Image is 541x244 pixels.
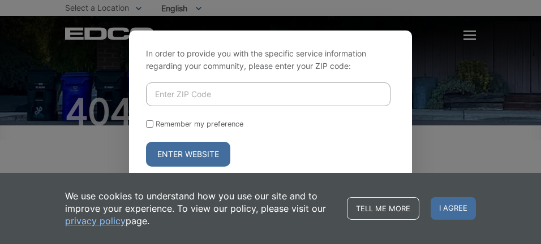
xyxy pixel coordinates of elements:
[65,215,126,227] a: privacy policy
[146,142,230,167] button: Enter Website
[156,120,243,128] label: Remember my preference
[65,190,336,227] p: We use cookies to understand how you use our site and to improve your experience. To view our pol...
[347,197,419,220] a: Tell me more
[146,47,395,72] p: In order to provide you with the specific service information regarding your community, please en...
[431,197,476,220] span: I agree
[146,82,390,106] input: Enter ZIP Code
